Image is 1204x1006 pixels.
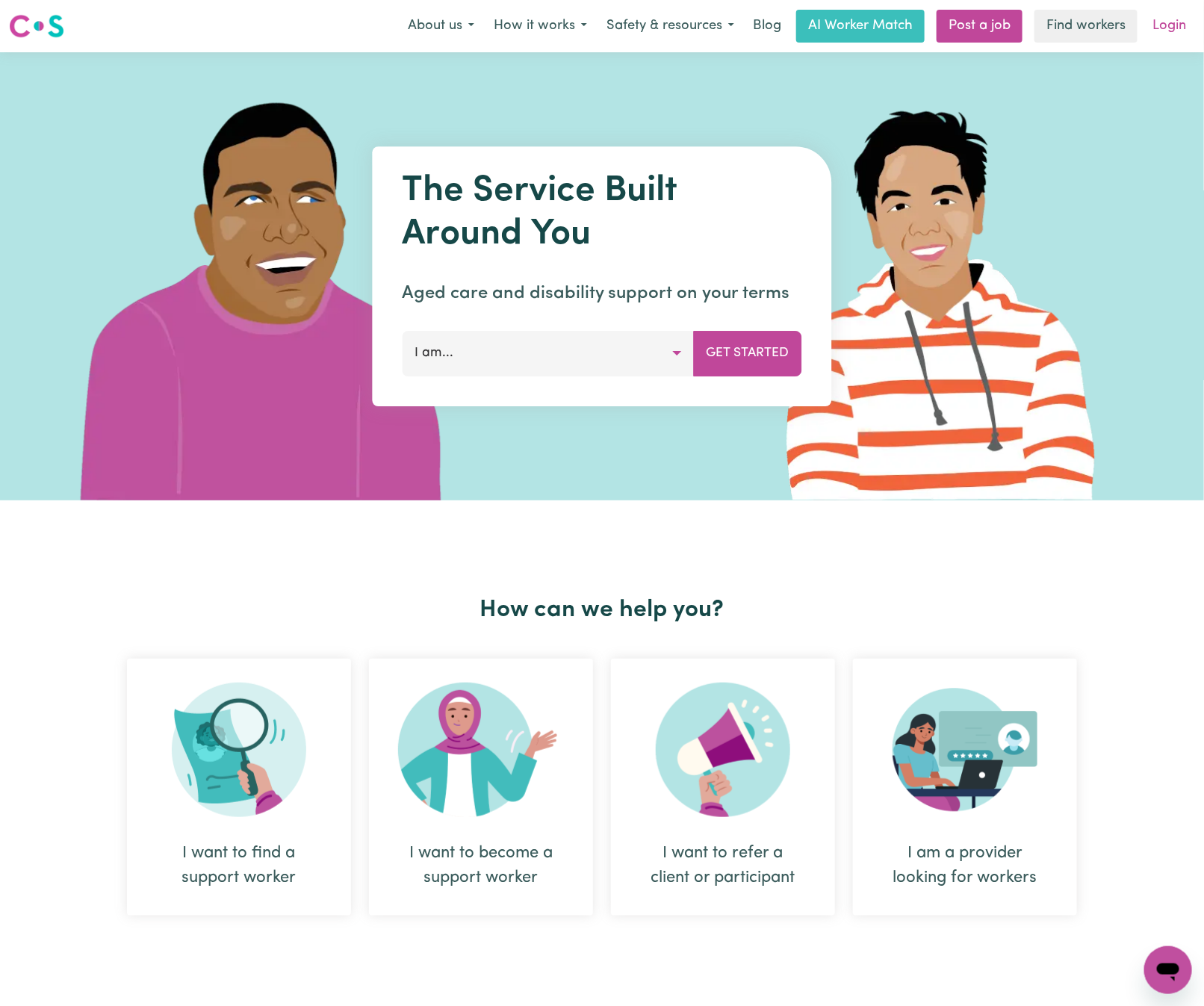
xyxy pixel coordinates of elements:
a: AI Worker Match [796,10,925,43]
div: I want to find a support worker [127,659,351,916]
div: I want to refer a client or participant [647,841,799,890]
img: Refer [656,683,790,817]
button: About us [398,10,484,42]
div: I want to refer a client or participant [611,659,835,916]
img: Become Worker [398,683,564,817]
p: Aged care and disability support on your terms [403,280,802,307]
img: Provider [893,683,1037,817]
button: Get Started [694,331,802,376]
div: I want to find a support worker [163,841,315,890]
img: Search [172,683,306,817]
button: How it works [484,10,597,42]
iframe: Button to launch messaging window [1144,946,1192,994]
h2: How can we help you? [118,596,1086,624]
img: Careseekers logo [9,13,64,40]
div: I want to become a support worker [369,659,593,916]
a: Blog [744,10,790,43]
div: I want to become a support worker [405,841,557,890]
a: Find workers [1034,10,1138,43]
button: I am... [403,331,695,376]
div: I am a provider looking for workers [889,841,1041,890]
a: Login [1144,10,1195,43]
button: Safety & resources [597,10,744,42]
h1: The Service Built Around You [403,170,802,256]
a: Careseekers logo [9,9,64,43]
div: I am a provider looking for workers [853,659,1077,916]
a: Post a job [937,10,1023,43]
